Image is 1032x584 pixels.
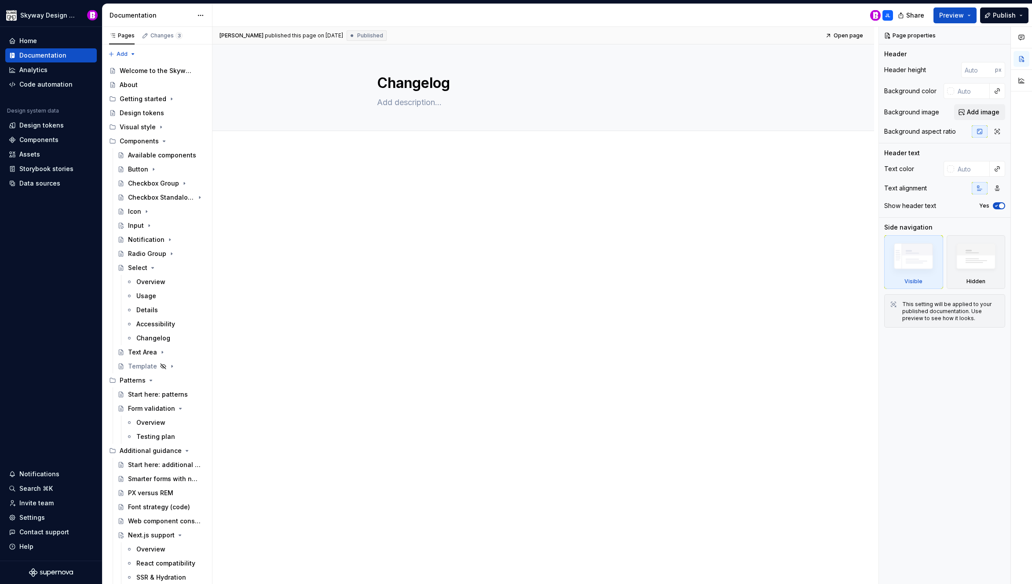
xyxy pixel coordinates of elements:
a: Radio Group [114,247,209,261]
a: Open page [823,29,867,42]
a: Usage [122,289,209,303]
div: Welcome to the Skyway Design System! [120,66,192,75]
a: Documentation [5,48,97,62]
div: Details [136,306,158,314]
a: Template [114,359,209,373]
a: Web component console errors [114,514,209,528]
div: About [120,80,138,89]
span: Publish [993,11,1016,20]
img: Bobby Davis [870,10,881,21]
a: Start here: patterns [114,387,209,401]
div: Documentation [110,11,193,20]
a: Next.js support [114,528,209,542]
a: Icon [114,204,209,219]
div: Notifications [19,470,59,478]
img: 7d2f9795-fa08-4624-9490-5a3f7218a56a.png [6,10,17,21]
div: Search ⌘K [19,484,53,493]
div: Visual style [120,123,156,131]
button: Add image [954,104,1005,120]
a: Input [114,219,209,233]
a: Changelog [122,331,209,345]
div: Start here: additional guidance [128,460,201,469]
div: Background image [884,108,939,117]
a: Available components [114,148,209,162]
div: Changelog [136,334,170,343]
a: PX versus REM [114,486,209,500]
a: Notification [114,233,209,247]
div: This setting will be applied to your published documentation. Use preview to see how it looks. [902,301,999,322]
div: Font strategy (code) [128,503,190,511]
a: Start here: additional guidance [114,458,209,472]
div: published this page on [DATE] [265,32,343,39]
button: Contact support [5,525,97,539]
button: Publish [980,7,1028,23]
a: Overview [122,542,209,556]
div: Show header text [884,201,936,210]
a: Form validation [114,401,209,416]
div: Radio Group [128,249,166,258]
div: Analytics [19,66,48,74]
div: Button [128,165,148,174]
div: Design system data [7,107,59,114]
p: px [995,66,1002,73]
input: Auto [954,83,990,99]
div: Help [19,542,33,551]
div: Visible [884,235,943,289]
span: Add [117,51,128,58]
button: Notifications [5,467,97,481]
a: Testing plan [122,430,209,444]
div: Notification [128,235,165,244]
a: Accessibility [122,317,209,331]
div: Design tokens [120,109,164,117]
a: Home [5,34,97,48]
div: Patterns [106,373,209,387]
span: 3 [176,32,183,39]
div: Documentation [19,51,66,60]
div: Getting started [120,95,166,103]
span: Open page [834,32,863,39]
a: Assets [5,147,97,161]
a: Details [122,303,209,317]
button: Share [893,7,930,23]
div: Home [19,36,37,45]
a: Storybook stories [5,162,97,176]
a: Components [5,133,97,147]
a: React compatibility [122,556,209,570]
div: React compatibility [136,559,195,568]
label: Yes [979,202,989,209]
div: Checkbox Standalone [128,193,194,202]
svg: Supernova Logo [29,568,73,577]
div: Form validation [128,404,175,413]
button: Skyway Design SystemBobby Davis [2,6,100,25]
a: Smarter forms with native falidation APIs [114,472,209,486]
div: Invite team [19,499,54,507]
div: Hidden [947,235,1006,289]
a: Settings [5,511,97,525]
div: Changes [150,32,183,39]
div: Text Area [128,348,157,357]
a: Design tokens [106,106,209,120]
button: Help [5,540,97,554]
span: Published [357,32,383,39]
div: Usage [136,292,156,300]
div: Header height [884,66,926,74]
div: Code automation [19,80,73,89]
div: Testing plan [136,432,175,441]
div: Text alignment [884,184,927,193]
div: Assets [19,150,40,159]
div: Input [128,221,144,230]
div: Overview [136,277,165,286]
div: Overview [136,545,165,554]
span: Preview [939,11,964,20]
a: Checkbox Standalone [114,190,209,204]
a: Overview [122,416,209,430]
div: Background aspect ratio [884,127,956,136]
div: Settings [19,513,45,522]
div: Start here: patterns [128,390,188,399]
a: Code automation [5,77,97,91]
a: About [106,78,209,92]
div: Template [128,362,157,371]
a: Overview [122,275,209,289]
div: Getting started [106,92,209,106]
